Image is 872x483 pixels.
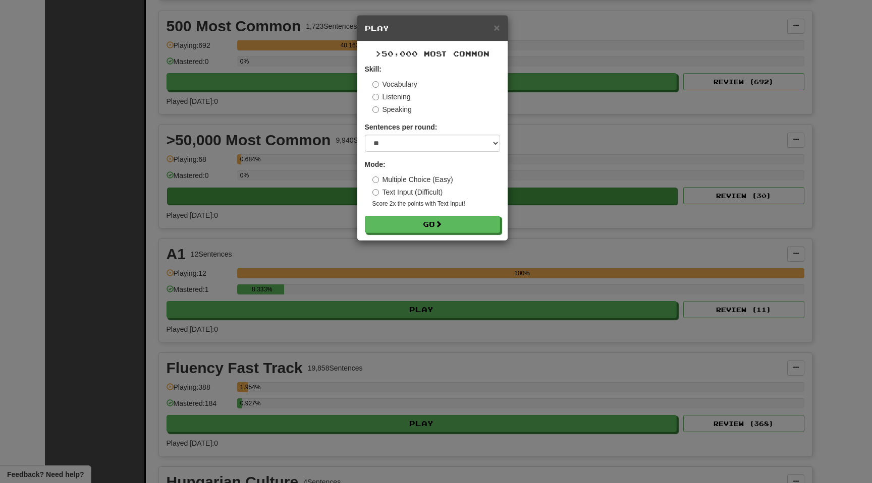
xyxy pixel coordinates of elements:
span: × [494,22,500,33]
input: Listening [372,94,379,100]
small: Score 2x the points with Text Input ! [372,200,500,208]
label: Listening [372,92,411,102]
strong: Mode: [365,160,386,168]
input: Text Input (Difficult) [372,189,379,196]
input: Speaking [372,106,379,113]
input: Vocabulary [372,81,379,88]
h5: Play [365,23,500,33]
label: Speaking [372,104,412,114]
label: Multiple Choice (Easy) [372,174,453,185]
label: Vocabulary [372,79,417,89]
input: Multiple Choice (Easy) [372,176,379,183]
button: Close [494,22,500,33]
label: Text Input (Difficult) [372,187,443,197]
strong: Skill: [365,65,381,73]
span: >50,000 Most Common [375,49,489,58]
label: Sentences per round: [365,122,438,132]
button: Go [365,216,500,233]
